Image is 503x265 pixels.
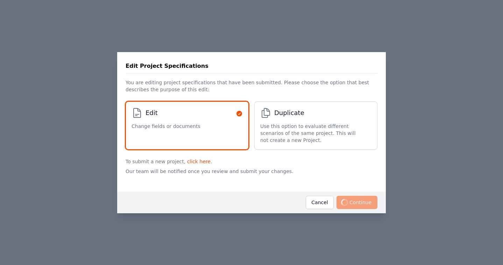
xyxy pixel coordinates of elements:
h3: Edit Project Specifications [126,62,208,70]
span: Continue [336,196,377,209]
a: click here [187,159,211,164]
button: Cancel [306,196,334,209]
span: Edit [146,108,158,118]
p: Our team will be notified once you review and submit your changes. [126,165,377,186]
span: Change fields or documents [132,123,200,130]
span: Duplicate [274,108,304,118]
span: Use this option to evaluate different scenarios of the same project. This will not create a new P... [260,123,364,144]
p: You are editing project specifications that have been submitted. Please choose the option that be... [126,73,377,96]
p: To submit a new project, . [126,155,377,165]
